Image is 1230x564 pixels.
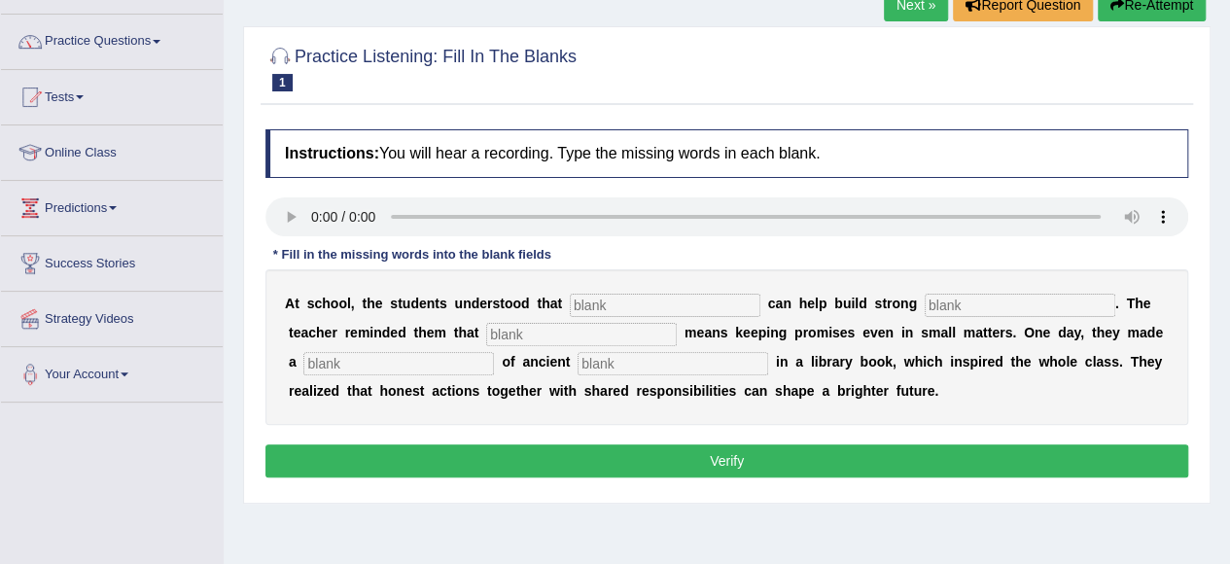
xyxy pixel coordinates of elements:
b: o [331,296,339,311]
b: O [1024,325,1035,340]
b: t [871,383,876,399]
b: g [779,325,788,340]
b: b [834,296,843,311]
b: h [520,383,529,399]
b: e [992,325,1000,340]
b: a [467,325,474,340]
b: h [914,354,923,370]
b: o [1058,354,1067,370]
b: b [860,354,868,370]
a: Practice Questions [1,15,223,63]
b: a [522,354,530,370]
b: s [412,383,420,399]
b: p [819,296,827,311]
b: t [516,383,521,399]
b: h [418,325,427,340]
b: e [878,325,886,340]
b: h [1096,325,1105,340]
b: f [896,383,900,399]
b: a [795,354,803,370]
b: i [369,325,373,340]
b: s [390,296,398,311]
b: u [454,296,463,311]
b: a [752,383,759,399]
b: l [1066,354,1070,370]
b: t [474,325,479,340]
b: c [439,383,447,399]
b: h [1049,354,1058,370]
b: d [410,296,419,311]
b: h [458,325,467,340]
b: e [1155,325,1163,340]
b: i [689,383,693,399]
b: , [893,354,896,370]
input: blank [303,352,494,375]
b: h [322,296,331,311]
b: s [720,325,728,340]
b: h [591,383,600,399]
b: o [876,354,885,370]
b: . [1115,296,1119,311]
b: h [1135,296,1143,311]
b: n [900,296,909,311]
b: i [545,354,549,370]
b: h [367,296,375,311]
b: a [600,383,608,399]
b: w [549,383,560,399]
b: T [1130,354,1139,370]
b: l [811,354,815,370]
b: t [447,383,452,399]
b: u [843,296,852,311]
b: a [940,325,948,340]
b: s [439,296,447,311]
b: l [855,296,859,311]
b: n [557,354,566,370]
b: i [718,383,721,399]
b: h [799,296,808,311]
b: p [798,383,807,399]
input: blank [486,323,677,346]
b: s [1111,354,1119,370]
b: i [766,325,770,340]
b: , [351,296,355,311]
b: d [521,296,530,311]
b: e [807,383,815,399]
b: i [701,383,705,399]
b: t [537,296,542,311]
a: Tests [1,70,223,119]
b: d [1058,325,1067,340]
b: y [845,354,853,370]
b: d [398,325,406,340]
b: g [855,383,863,399]
b: n [712,325,720,340]
b: s [775,383,783,399]
b: c [314,296,322,311]
b: n [954,354,963,370]
b: z [317,383,324,399]
b: i [709,383,713,399]
b: t [987,325,992,340]
input: blank [578,352,768,375]
b: y [1112,325,1120,340]
h4: You will hear a recording. Type the missing words in each blank. [265,129,1188,178]
b: t [1092,325,1097,340]
b: t [1010,354,1015,370]
b: r [1000,325,1004,340]
b: o [502,354,510,370]
b: e [1070,354,1077,370]
b: s [650,383,657,399]
b: e [927,383,934,399]
b: c [744,383,752,399]
b: c [768,296,776,311]
b: o [892,296,900,311]
b: c [308,325,316,340]
b: t [566,354,571,370]
b: a [832,354,840,370]
b: o [505,296,513,311]
b: t [295,296,299,311]
b: t [454,325,459,340]
b: a [1140,325,1147,340]
b: d [1147,325,1156,340]
b: e [549,354,557,370]
b: g [908,296,917,311]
